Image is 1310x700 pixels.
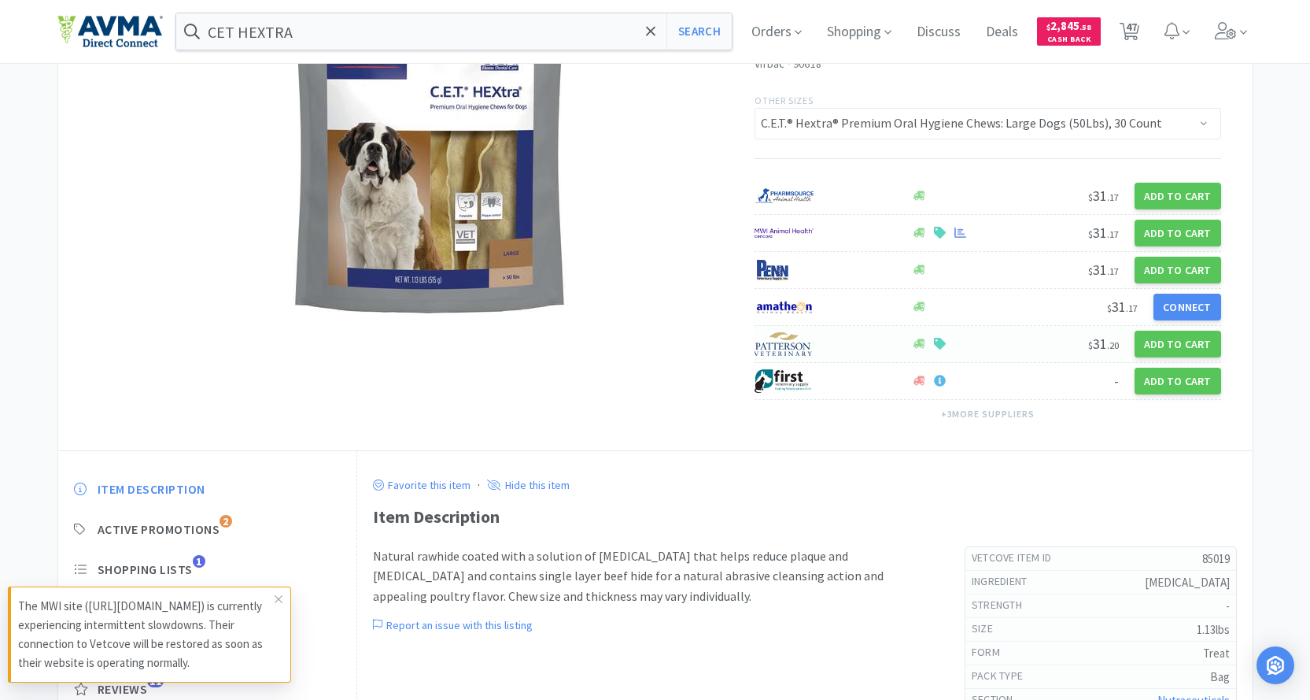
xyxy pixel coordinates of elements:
a: Deals [980,25,1024,39]
a: $2,845.58Cash Back [1037,10,1101,53]
button: Connect [1153,294,1220,320]
span: 31 [1088,224,1119,242]
button: Add to Cart [1135,368,1221,394]
span: Shopping Lists [98,561,193,578]
span: 31 [1088,261,1119,279]
h6: size [972,621,1006,637]
span: $ [1046,22,1050,32]
span: 2 [220,515,232,528]
span: $ [1088,265,1093,277]
p: Report an issue with this listing [382,618,533,632]
span: 31 [1088,187,1119,205]
span: Active Promotions [98,521,220,538]
button: Add to Cart [1135,331,1221,357]
span: . 17 [1126,302,1138,314]
img: e4e33dab9f054f5782a47901c742baa9_102.png [57,15,163,48]
h5: 1.13lbs [1006,621,1230,638]
span: $ [1088,228,1093,240]
h6: Vetcove Item Id [972,550,1065,566]
input: Search by item, sku, manufacturer, ingredient, size... [176,13,732,50]
h5: - [1035,598,1229,614]
div: Item Description [373,503,1237,531]
span: $ [1088,191,1093,203]
span: . 17 [1107,228,1119,240]
a: Discuss [910,25,967,39]
span: 31 [1088,335,1119,353]
h5: Treat [1013,645,1230,661]
span: . 17 [1107,191,1119,203]
span: . 58 [1079,22,1091,32]
button: +3more suppliers [933,403,1042,425]
span: · [788,57,791,71]
span: . 17 [1107,265,1119,277]
img: e1133ece90fa4a959c5ae41b0808c578_9.png [755,258,814,282]
p: The MWI site ([URL][DOMAIN_NAME]) is currently experiencing intermittent slowdowns. Their connect... [18,597,275,672]
img: 67d67680309e4a0bb49a5ff0391dcc42_6.png [755,369,814,393]
button: Add to Cart [1135,220,1221,246]
button: Search [666,13,732,50]
span: 1 [193,555,205,568]
a: 47 [1113,27,1146,41]
img: 3331a67d23dc422aa21b1ec98afbf632_11.png [755,295,814,319]
h6: strength [972,598,1035,613]
img: 7915dbd3f8974342a4dc3feb8efc1740_58.png [755,184,814,208]
div: · [478,475,480,495]
h5: [MEDICAL_DATA] [1040,574,1230,591]
span: 31 [1107,298,1138,316]
h6: pack type [972,669,1036,684]
span: $ [1107,302,1112,314]
span: Cash Back [1046,35,1091,46]
p: Favorite this item [384,478,470,492]
p: Other Sizes [755,93,1221,108]
h5: Bag [1035,669,1229,685]
div: Open Intercom Messenger [1256,646,1294,684]
h5: 85019 [1064,550,1229,567]
span: $ [1088,339,1093,351]
span: Item Description [98,481,205,498]
p: Natural rawhide coated with a solution of [MEDICAL_DATA] that helps reduce plaque and [MEDICAL_DA... [373,546,933,607]
span: 2,845 [1046,18,1091,33]
span: . 20 [1107,339,1119,351]
span: - [1114,372,1119,390]
img: f5e969b455434c6296c6d81ef179fa71_3.png [755,332,814,356]
h6: ingredient [972,574,1040,590]
p: Hide this item [501,478,570,492]
button: Add to Cart [1135,257,1221,283]
button: Add to Cart [1135,183,1221,209]
h6: form [972,645,1013,661]
img: f6b2451649754179b5b4e0c70c3f7cb0_2.png [755,221,814,245]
